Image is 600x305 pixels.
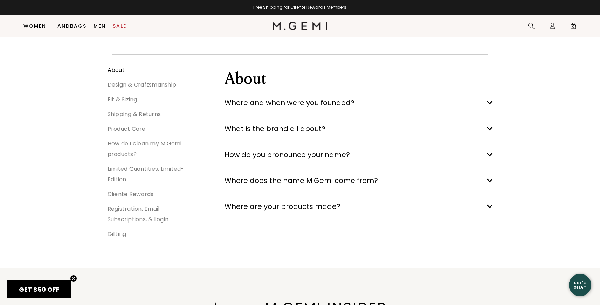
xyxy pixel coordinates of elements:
[7,280,71,298] div: GET $50 OFFClose teaser
[108,140,182,158] a: How do I clean my M.Gemi products?
[225,149,350,160] span: How do you pronounce your name?
[273,22,327,30] img: M.Gemi
[225,69,266,88] h2: About
[108,81,177,89] a: Design & Craftsmanship
[108,165,184,183] a: Limited Quantities, Limited-Edition
[70,275,77,282] button: Close teaser
[113,23,126,29] a: Sale
[108,190,154,198] a: Cliente Rewards
[570,24,577,31] span: 0
[108,125,146,133] a: Product Care
[225,175,378,186] span: Where does the name M.Gemi come from?
[94,23,106,29] a: Men
[19,285,60,294] span: GET $50 OFF
[108,230,126,238] a: Gifting
[569,280,591,289] div: Let's Chat
[225,201,340,212] span: Where are your products made?
[225,97,354,108] span: Where and when were you founded?
[108,110,161,118] a: Shipping & Returns
[23,23,46,29] a: Women
[225,123,325,134] span: What is the brand all about?
[108,95,137,103] a: Fit & Sizing
[108,205,169,223] a: Registration, Email Subscriptions, & Login
[53,23,87,29] a: Handbags
[108,66,125,74] a: About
